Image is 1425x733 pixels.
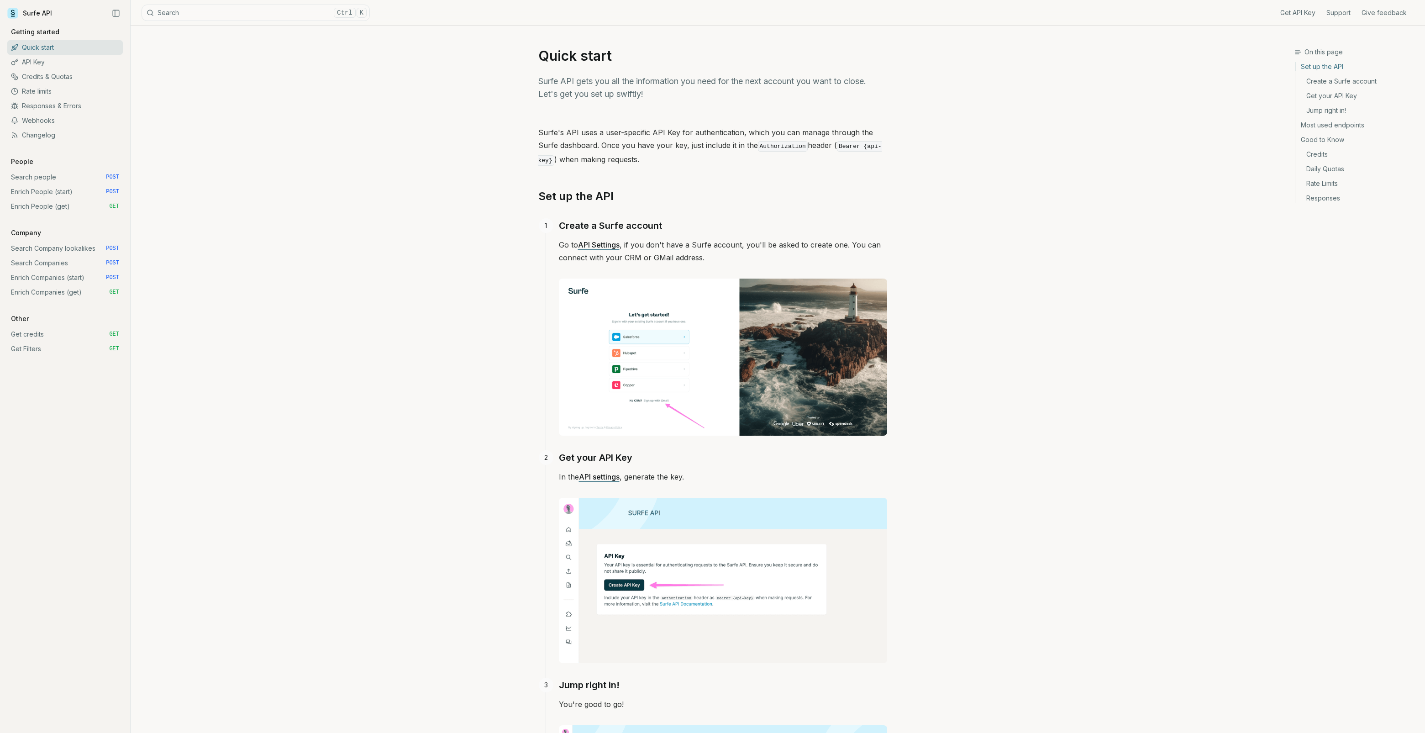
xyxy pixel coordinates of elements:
a: Enrich People (start) POST [7,185,123,199]
span: POST [106,245,119,252]
a: Rate Limits [1295,176,1418,191]
a: Enrich Companies (get) GET [7,285,123,300]
a: Set up the API [1295,62,1418,74]
button: SearchCtrlK [142,5,370,21]
a: API Key [7,55,123,69]
a: Responses & Errors [7,99,123,113]
a: Get credits GET [7,327,123,342]
span: GET [109,345,119,353]
a: Search people POST [7,170,123,185]
p: Company [7,228,45,237]
a: Rate limits [7,84,123,99]
p: People [7,157,37,166]
h1: Quick start [538,47,887,64]
span: GET [109,289,119,296]
p: In the , generate the key. [559,470,887,663]
a: Jump right in! [559,678,620,692]
kbd: K [357,8,367,18]
a: Credits & Quotas [7,69,123,84]
span: POST [106,174,119,181]
span: POST [106,188,119,195]
h3: On this page [1294,47,1418,57]
kbd: Ctrl [334,8,356,18]
a: Search Company lookalikes POST [7,241,123,256]
a: Webhooks [7,113,123,128]
span: GET [109,203,119,210]
a: Set up the API [538,189,614,204]
a: Create a Surfe account [559,218,662,233]
a: Get your API Key [1295,89,1418,103]
p: Surfe API gets you all the information you need for the next account you want to close. Let's get... [538,75,887,100]
a: Surfe API [7,6,52,20]
a: API Settings [578,240,620,249]
a: Search Companies POST [7,256,123,270]
span: POST [106,259,119,267]
span: GET [109,331,119,338]
a: Get API Key [1280,8,1315,17]
a: Quick start [7,40,123,55]
a: API settings [579,472,620,481]
span: POST [106,274,119,281]
a: Jump right in! [1295,103,1418,118]
a: Changelog [7,128,123,142]
a: Enrich People (get) GET [7,199,123,214]
a: Good to Know [1295,132,1418,147]
p: Go to , if you don't have a Surfe account, you'll be asked to create one. You can connect with yo... [559,238,887,264]
img: Image [559,279,887,436]
a: Credits [1295,147,1418,162]
a: Give feedback [1362,8,1407,17]
p: Surfe's API uses a user-specific API Key for authentication, which you can manage through the Sur... [538,126,887,167]
a: Get your API Key [559,450,632,465]
a: Responses [1295,191,1418,203]
a: Support [1326,8,1351,17]
code: Authorization [758,141,808,152]
a: Enrich Companies (start) POST [7,270,123,285]
a: Create a Surfe account [1295,74,1418,89]
a: Most used endpoints [1295,118,1418,132]
a: Get Filters GET [7,342,123,356]
a: Daily Quotas [1295,162,1418,176]
img: Image [559,498,887,663]
p: Getting started [7,27,63,37]
button: Collapse Sidebar [109,6,123,20]
p: Other [7,314,32,323]
p: You're good to go! [559,698,887,711]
